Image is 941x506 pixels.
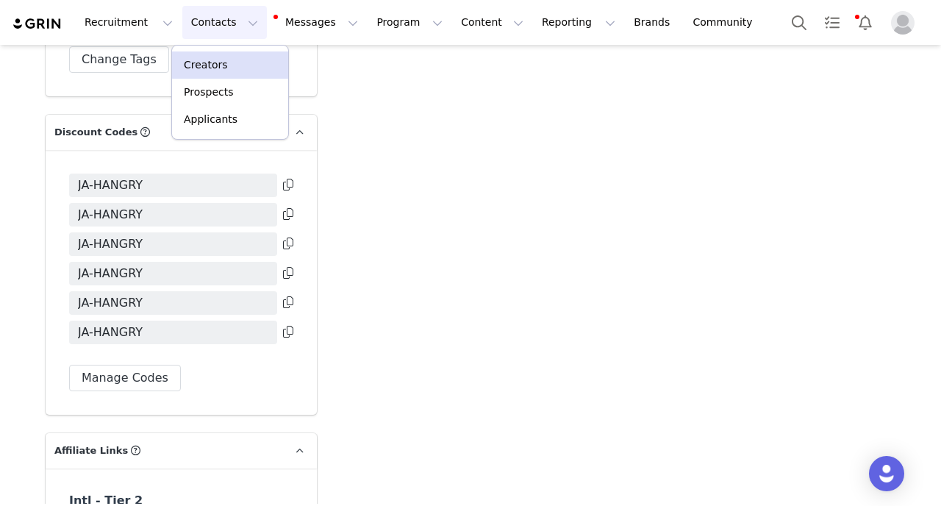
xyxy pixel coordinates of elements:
span: Discount Codes [54,125,137,140]
button: Notifications [849,6,881,39]
button: Recruitment [76,6,182,39]
p: Creators [184,57,228,73]
p: Applicants [184,112,237,127]
div: Open Intercom Messenger [869,456,904,491]
button: Manage Codes [69,365,181,391]
button: Contacts [182,6,267,39]
img: placeholder-profile.jpg [891,11,915,35]
button: Profile [882,11,929,35]
span: JA-HANGRY [78,206,143,224]
button: Reporting [533,6,624,39]
span: Affiliate Links [54,443,128,458]
body: Rich Text Area. Press ALT-0 for help. [12,12,509,28]
span: JA-HANGRY [78,265,143,282]
button: Change Tags [69,46,169,73]
a: Brands [625,6,683,39]
button: Search [783,6,815,39]
p: Prospects [184,85,233,100]
a: Tasks [816,6,848,39]
img: grin logo [12,17,63,31]
span: JA-HANGRY [78,177,143,194]
span: JA-HANGRY [78,294,143,312]
span: JA-HANGRY [78,324,143,341]
span: JA-HANGRY [78,235,143,253]
button: Program [368,6,451,39]
button: Messages [268,6,367,39]
button: Content [452,6,532,39]
a: Community [684,6,768,39]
